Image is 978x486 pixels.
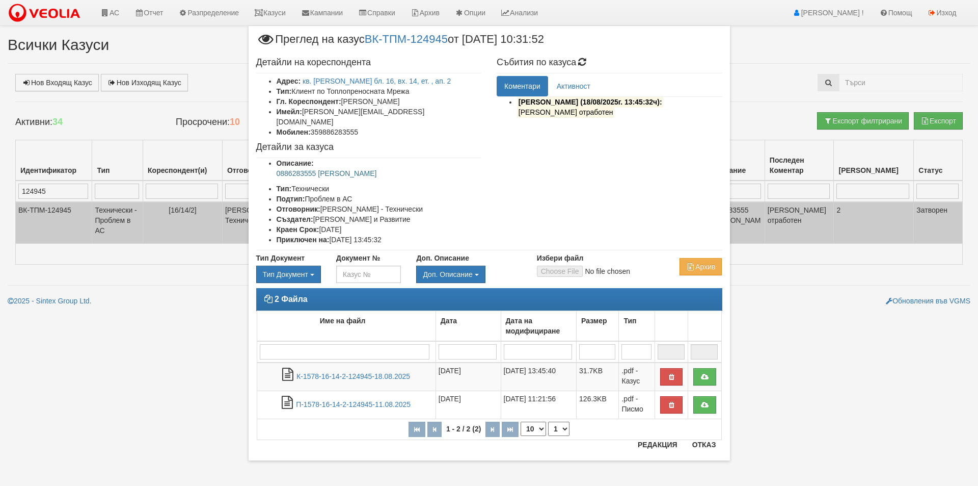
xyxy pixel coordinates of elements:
[303,77,451,85] a: кв. [PERSON_NAME] бл. 16, вх. 14, ет. , ап. 2
[502,422,519,437] button: Последна страница
[577,391,619,419] td: 126.3KB
[336,266,401,283] input: Казус №
[277,127,482,137] li: 359886283555
[416,266,521,283] div: Двоен клик, за изчистване на избраната стойност.
[296,372,410,380] a: К-1578-16-14-2-124945-18.08.2025
[277,86,482,96] li: Клиент по Топлопреносната Мрежа
[256,142,482,152] h4: Детайли за казуса
[517,96,663,108] mark: [PERSON_NAME] (18/08/2025г. 13:45:32ч):
[427,422,442,437] button: Предишна страница
[277,215,313,223] b: Създател:
[436,311,501,341] td: Дата: No sort applied, activate to apply an ascending sort
[277,224,482,235] li: [DATE]
[277,205,320,213] b: Отговорник:
[277,204,482,214] li: [PERSON_NAME] - Технически
[549,76,598,96] a: Активност
[436,391,501,419] td: [DATE]
[277,96,482,107] li: [PERSON_NAME]
[501,391,577,419] td: [DATE] 11:21:56
[277,97,341,106] b: Гл. Кореспондент:
[623,317,636,325] b: Тип
[277,195,305,203] b: Подтип:
[517,97,722,117] li: Изпратено до кореспондента
[497,76,548,96] a: Коментари
[506,317,560,335] b: Дата на модифициране
[277,159,314,167] b: Описание:
[497,58,722,68] h4: Събития по казуса
[277,108,302,116] b: Имейл:
[257,363,721,391] tr: К-1578-16-14-2-124945-18.08.2025.pdf - Казус
[256,266,321,283] div: Двоен клик, за изчистване на избраната стойност.
[277,128,311,136] b: Мобилен:
[365,33,448,45] a: ВК-ТПМ-124945
[277,214,482,224] li: [PERSON_NAME] и Развитие
[277,236,330,244] b: Приключен на:
[680,258,722,275] button: Архив
[277,194,482,204] li: Проблем в АС
[256,58,482,68] h4: Детайли на кореспондента
[655,311,688,341] td: : No sort applied, activate to apply an ascending sort
[256,34,544,53] span: Преглед на казус от [DATE] 10:31:52
[277,184,482,194] li: Технически
[581,317,607,325] b: Размер
[548,422,569,436] select: Страница номер
[263,270,308,278] span: Тип Документ
[277,87,292,95] b: Тип:
[501,363,577,391] td: [DATE] 13:45:40
[577,311,619,341] td: Размер: No sort applied, activate to apply an ascending sort
[277,77,301,85] b: Адрес:
[436,363,501,391] td: [DATE]
[416,266,485,283] button: Доп. Описание
[409,422,425,437] button: Първа страница
[521,422,546,436] select: Брой редове на страница
[320,317,366,325] b: Име на файл
[517,107,614,118] mark: [PERSON_NAME] отработен
[501,311,577,341] td: Дата на модифициране: No sort applied, activate to apply an ascending sort
[416,253,469,263] label: Доп. Описание
[336,253,380,263] label: Документ №
[277,107,482,127] li: [PERSON_NAME][EMAIL_ADDRESS][DOMAIN_NAME]
[688,311,721,341] td: : No sort applied, activate to apply an ascending sort
[277,168,482,178] p: 0886283555 [PERSON_NAME]
[485,422,500,437] button: Следваща страница
[619,311,655,341] td: Тип: No sort applied, activate to apply an ascending sort
[257,391,721,419] tr: П-1578-16-14-2-124945-11.08.2025.pdf - Писмо
[441,317,457,325] b: Дата
[423,270,472,278] span: Доп. Описание
[275,295,308,303] strong: 2 Файла
[256,266,321,283] button: Тип Документ
[537,253,584,263] label: Избери файл
[619,363,655,391] td: .pdf - Казус
[296,400,411,408] a: П-1578-16-14-2-124945-11.08.2025
[257,311,436,341] td: Име на файл: No sort applied, activate to apply an ascending sort
[277,235,482,245] li: [DATE] 13:45:32
[444,425,483,433] span: 1 - 2 / 2 (2)
[577,363,619,391] td: 31.7KB
[256,253,305,263] label: Тип Документ
[277,185,292,193] b: Тип:
[619,391,655,419] td: .pdf - Писмо
[277,225,319,234] b: Краен Срок:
